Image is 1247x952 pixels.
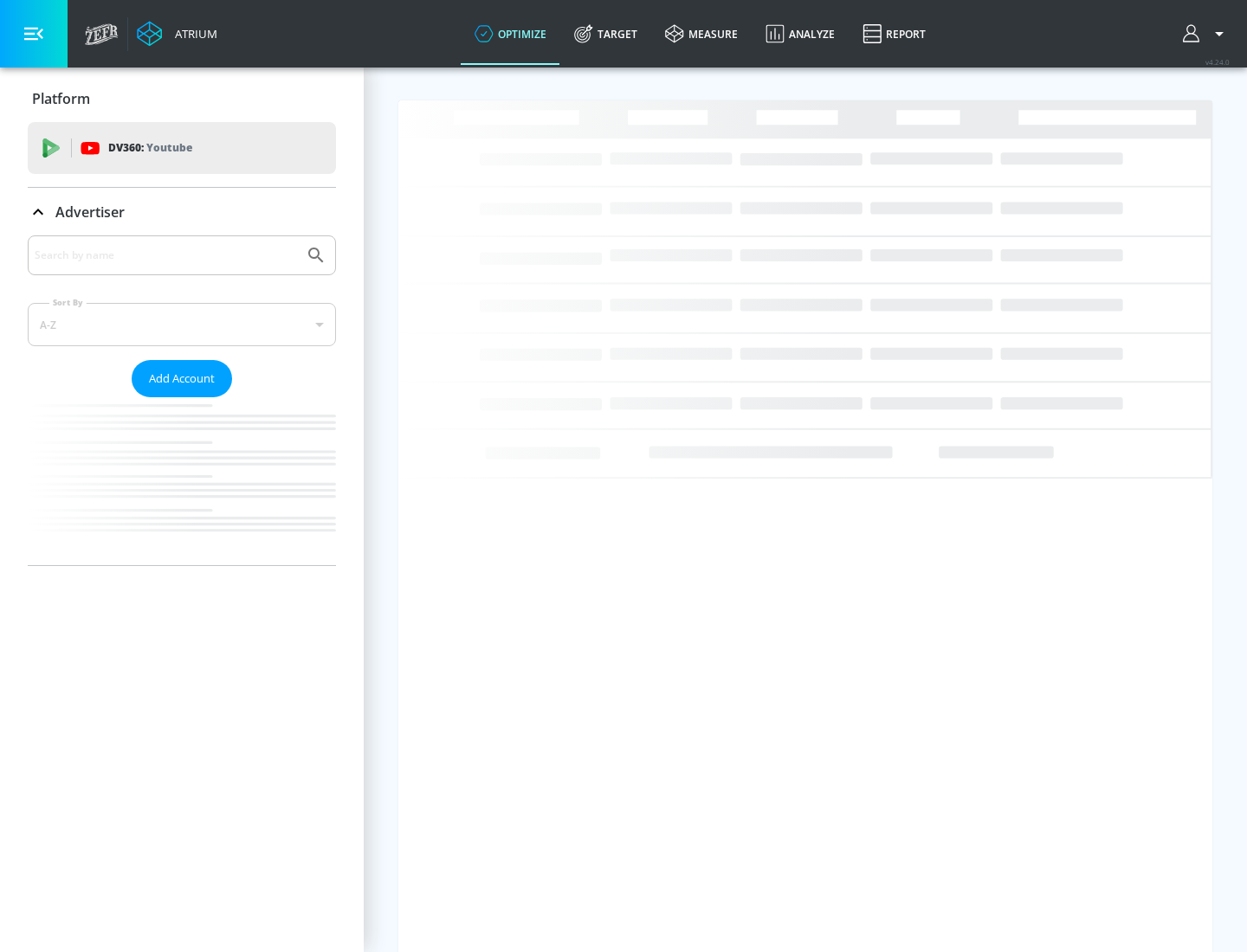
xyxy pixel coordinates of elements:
[49,297,87,308] label: Sort By
[28,122,336,174] div: DV360: Youtube
[28,74,336,123] div: Platform
[32,89,90,108] p: Platform
[461,3,560,65] a: optimize
[560,3,651,65] a: Target
[108,138,192,158] p: DV360:
[28,235,336,565] div: Advertiser
[1205,57,1230,67] span: v 4.24.0
[149,369,215,389] span: Add Account
[168,26,217,42] div: Atrium
[137,21,217,47] a: Atrium
[28,188,336,236] div: Advertiser
[651,3,752,65] a: measure
[849,3,940,65] a: Report
[35,244,297,267] input: Search by name
[146,138,192,157] p: Youtube
[28,397,336,565] nav: list of Advertiser
[132,360,232,397] button: Add Account
[752,3,849,65] a: Analyze
[55,203,125,222] p: Advertiser
[28,303,336,346] div: A-Z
